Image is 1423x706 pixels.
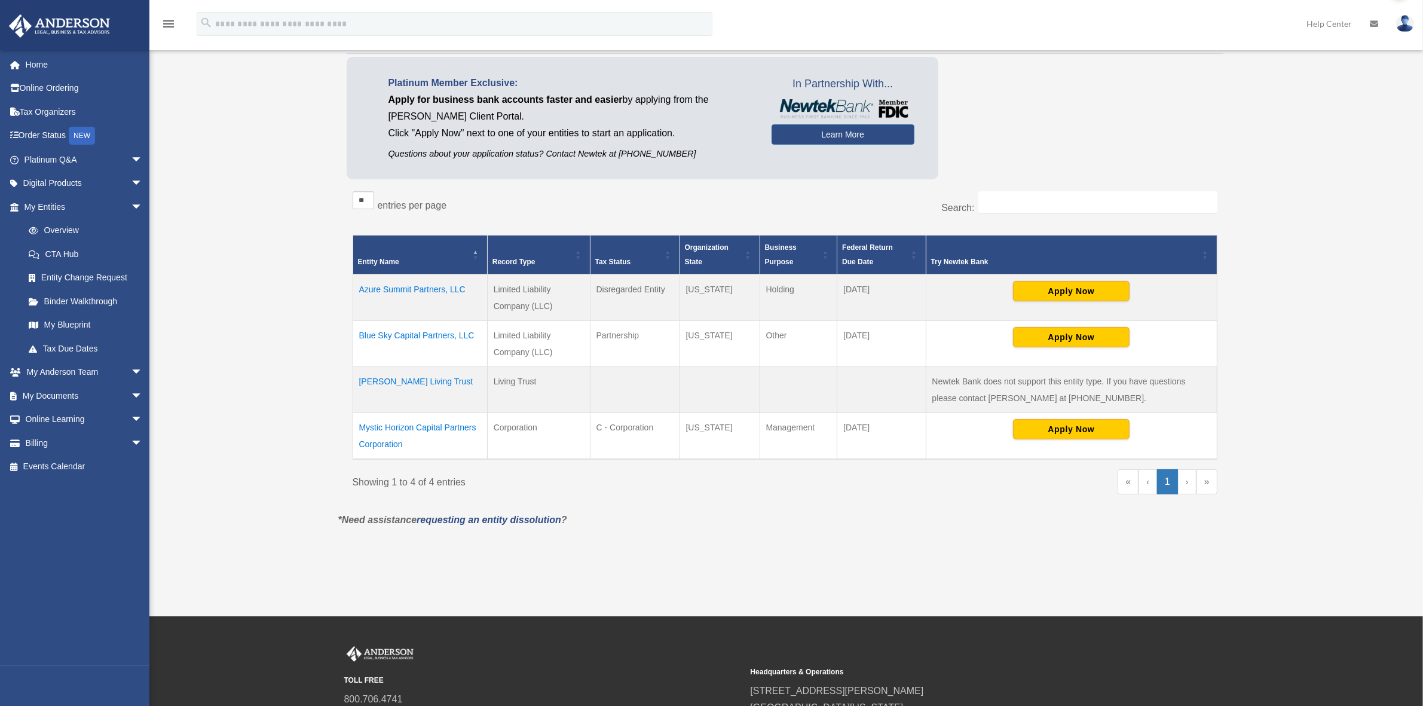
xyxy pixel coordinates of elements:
span: arrow_drop_down [131,195,155,219]
a: Billingarrow_drop_down [8,431,161,455]
img: User Pic [1396,15,1414,32]
a: Digital Productsarrow_drop_down [8,172,161,195]
a: menu [161,21,176,31]
td: Living Trust [487,367,590,413]
span: Tax Status [595,258,631,266]
td: [US_STATE] [680,274,760,321]
small: TOLL FREE [344,674,742,687]
div: NEW [69,127,95,145]
td: [DATE] [837,321,926,367]
a: [STREET_ADDRESS][PERSON_NAME] [751,686,924,696]
i: search [200,16,213,29]
td: Corporation [487,413,590,460]
img: Anderson Advisors Platinum Portal [5,14,114,38]
em: *Need assistance ? [338,515,567,525]
span: Federal Return Due Date [842,243,893,266]
p: by applying from the [PERSON_NAME] Client Portal. [388,91,754,125]
span: Entity Name [358,258,399,266]
td: Limited Liability Company (LLC) [487,321,590,367]
span: arrow_drop_down [131,148,155,172]
img: Anderson Advisors Platinum Portal [344,646,416,662]
a: Entity Change Request [17,266,155,290]
span: In Partnership With... [772,75,914,94]
td: Disregarded Entity [590,274,680,321]
a: My Documentsarrow_drop_down [8,384,161,408]
a: Binder Walkthrough [17,289,155,313]
a: 1 [1157,469,1178,494]
span: arrow_drop_down [131,172,155,196]
p: Questions about your application status? Contact Newtek at [PHONE_NUMBER] [388,146,754,161]
td: [US_STATE] [680,413,760,460]
span: Apply for business bank accounts faster and easier [388,94,623,105]
td: [US_STATE] [680,321,760,367]
span: arrow_drop_down [131,384,155,408]
td: [PERSON_NAME] Living Trust [353,367,487,413]
td: [DATE] [837,274,926,321]
th: Try Newtek Bank : Activate to sort [926,236,1217,275]
th: Tax Status: Activate to sort [590,236,680,275]
a: Online Ordering [8,77,161,100]
a: My Blueprint [17,313,155,337]
a: Next [1178,469,1196,494]
a: Platinum Q&Aarrow_drop_down [8,148,161,172]
span: Business Purpose [765,243,797,266]
a: Tax Due Dates [17,337,155,360]
span: arrow_drop_down [131,431,155,456]
td: Azure Summit Partners, LLC [353,274,487,321]
div: Showing 1 to 4 of 4 entries [353,469,776,491]
th: Federal Return Due Date: Activate to sort [837,236,926,275]
button: Apply Now [1013,419,1130,439]
a: CTA Hub [17,242,155,266]
div: Try Newtek Bank [931,255,1199,269]
small: Headquarters & Operations [751,666,1149,679]
a: Learn More [772,124,914,145]
td: Holding [760,274,837,321]
p: Click "Apply Now" next to one of your entities to start an application. [388,125,754,142]
a: requesting an entity dissolution [417,515,561,525]
a: My Anderson Teamarrow_drop_down [8,360,161,384]
a: Order StatusNEW [8,124,161,148]
button: Apply Now [1013,281,1130,301]
a: Tax Organizers [8,100,161,124]
span: Organization State [685,243,729,266]
span: arrow_drop_down [131,360,155,385]
p: Platinum Member Exclusive: [388,75,754,91]
th: Record Type: Activate to sort [487,236,590,275]
td: Blue Sky Capital Partners, LLC [353,321,487,367]
td: Mystic Horizon Capital Partners Corporation [353,413,487,460]
i: menu [161,17,176,31]
a: Previous [1139,469,1157,494]
a: Home [8,53,161,77]
td: Management [760,413,837,460]
img: NewtekBankLogoSM.png [778,99,908,118]
td: C - Corporation [590,413,680,460]
td: Partnership [590,321,680,367]
button: Apply Now [1013,327,1130,347]
a: Events Calendar [8,455,161,479]
td: Newtek Bank does not support this entity type. If you have questions please contact [PERSON_NAME]... [926,367,1217,413]
th: Organization State: Activate to sort [680,236,760,275]
a: 800.706.4741 [344,694,403,704]
label: Search: [941,203,974,213]
a: Online Learningarrow_drop_down [8,408,161,432]
label: entries per page [378,200,447,210]
a: My Entitiesarrow_drop_down [8,195,155,219]
a: Overview [17,219,149,243]
a: Last [1196,469,1217,494]
span: Record Type [492,258,535,266]
td: [DATE] [837,413,926,460]
a: First [1118,469,1139,494]
th: Business Purpose: Activate to sort [760,236,837,275]
td: Other [760,321,837,367]
th: Entity Name: Activate to invert sorting [353,236,487,275]
td: Limited Liability Company (LLC) [487,274,590,321]
span: arrow_drop_down [131,408,155,432]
